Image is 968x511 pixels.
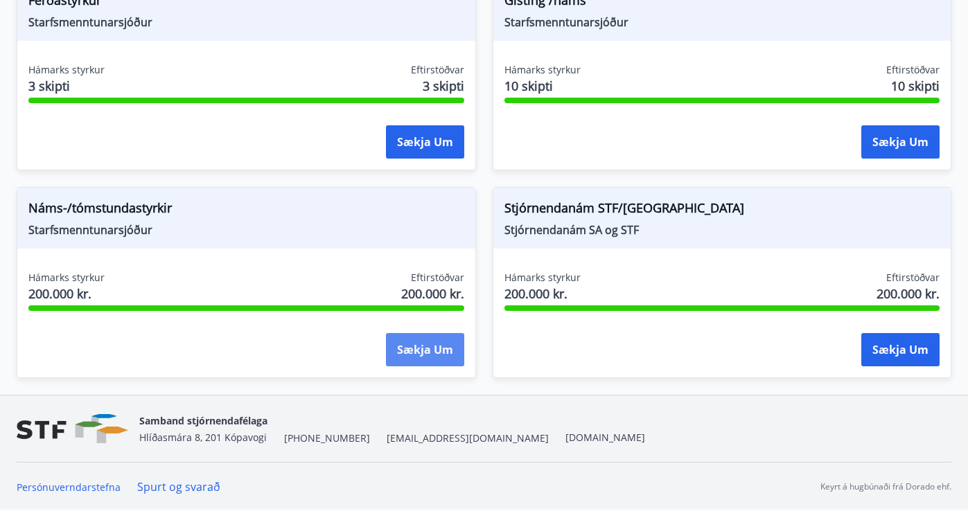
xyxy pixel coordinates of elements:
a: [DOMAIN_NAME] [565,431,645,444]
a: Persónuverndarstefna [17,481,121,494]
span: [PHONE_NUMBER] [284,431,370,445]
span: Náms-/tómstundastyrkir [28,199,464,222]
span: 10 skipti [891,77,940,95]
span: Hámarks styrkur [28,63,105,77]
span: 200.000 kr. [28,285,105,303]
span: 200.000 kr. [401,285,464,303]
span: Eftirstöðvar [411,271,464,285]
span: Eftirstöðvar [411,63,464,77]
span: 3 skipti [28,77,105,95]
span: [EMAIL_ADDRESS][DOMAIN_NAME] [387,431,549,445]
span: Hámarks styrkur [504,63,581,77]
a: Spurt og svarað [137,479,220,494]
span: 200.000 kr. [504,285,581,303]
span: Starfsmenntunarsjóður [28,15,464,30]
span: Starfsmenntunarsjóður [504,15,940,30]
span: Hámarks styrkur [28,271,105,285]
span: 10 skipti [504,77,581,95]
span: Eftirstöðvar [886,63,940,77]
button: Sækja um [861,125,940,159]
img: vjCaq2fThgY3EUYqSgpjEiBg6WP39ov69hlhuPVN.png [17,414,128,444]
button: Sækja um [861,333,940,366]
p: Keyrt á hugbúnaði frá Dorado ehf. [820,481,951,493]
span: Stjórnendanám SA og STF [504,222,940,237]
span: Stjórnendanám STF/[GEOGRAPHIC_DATA] [504,199,940,222]
span: Starfsmenntunarsjóður [28,222,464,237]
span: Hámarks styrkur [504,271,581,285]
span: Eftirstöðvar [886,271,940,285]
button: Sækja um [386,333,464,366]
span: 200.000 kr. [877,285,940,303]
span: Samband stjórnendafélaga [139,414,267,427]
span: Hlíðasmára 8, 201 Kópavogi [139,431,267,444]
span: 3 skipti [423,77,464,95]
button: Sækja um [386,125,464,159]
